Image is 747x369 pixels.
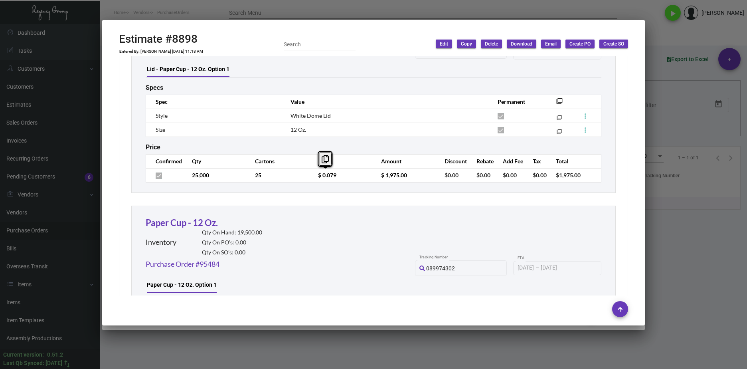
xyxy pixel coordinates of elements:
[490,95,544,109] th: Permanent
[468,154,495,168] th: Rebate
[146,95,283,109] th: Spec
[495,154,525,168] th: Add Fee
[541,40,561,48] button: Email
[548,154,582,168] th: Total
[426,265,455,272] span: 089974302
[202,249,262,256] h2: Qty On SO’s: 0.00
[457,40,476,48] button: Copy
[541,265,579,271] input: End date
[119,49,140,54] td: Entered By:
[322,155,329,163] i: Copy
[485,41,498,48] span: Delete
[3,359,62,367] div: Last Qb Synced: [DATE]
[146,217,218,228] a: Paper Cup - 12 Oz.
[440,41,448,48] span: Edit
[373,154,436,168] th: Amount
[119,32,204,46] h2: Estimate #8898
[507,40,536,48] button: Download
[146,154,184,168] th: Confirmed
[545,41,557,48] span: Email
[603,41,624,48] span: Create SO
[599,40,628,48] button: Create SO
[3,351,44,359] div: Current version:
[156,112,168,119] span: Style
[565,40,595,48] button: Create PO
[437,154,468,168] th: Discount
[569,41,591,48] span: Create PO
[146,238,176,247] h2: Inventory
[140,49,204,54] td: [PERSON_NAME] [DATE] 11:18 AM
[283,95,490,109] th: Value
[247,154,310,168] th: Cartons
[290,126,306,133] span: 12 Oz.
[156,126,165,133] span: Size
[503,172,517,179] span: $0.00
[146,143,160,151] h2: Price
[525,154,548,168] th: Tax
[202,229,262,236] h2: Qty On Hand: 19,500.00
[147,65,229,73] div: Lid - Paper Cup - 12 Oz. Option 1
[146,84,163,91] h2: Specs
[533,172,547,179] span: $0.00
[184,154,247,168] th: Qty
[461,41,472,48] span: Copy
[511,41,532,48] span: Download
[445,172,458,179] span: $0.00
[557,131,562,136] mat-icon: filter_none
[557,117,562,122] mat-icon: filter_none
[556,100,563,107] mat-icon: filter_none
[536,265,539,271] span: –
[476,172,490,179] span: $0.00
[47,351,63,359] div: 0.51.2
[518,265,534,271] input: Start date
[310,154,373,168] th: Rate
[436,40,452,48] button: Edit
[481,40,502,48] button: Delete
[556,172,581,179] span: $1,975.00
[147,281,217,289] div: Paper Cup - 12 Oz. Option 1
[202,239,262,246] h2: Qty On PO’s: 0.00
[146,259,219,270] a: Purchase Order #95484
[290,112,331,119] span: White Dome Lid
